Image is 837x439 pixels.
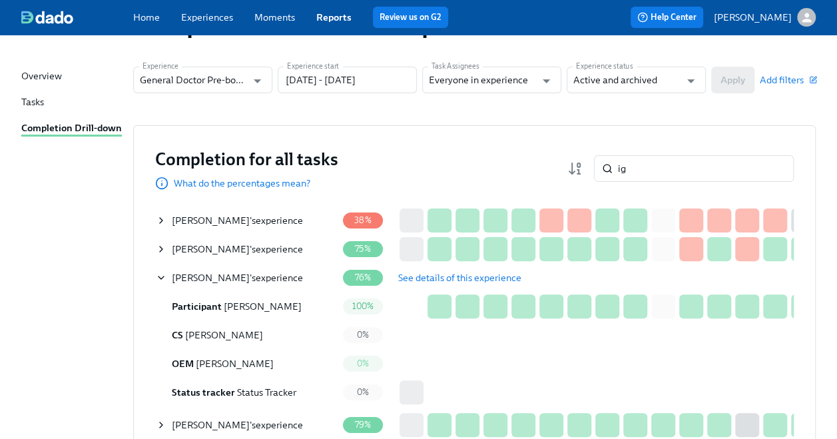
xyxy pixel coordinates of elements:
a: Reports [316,11,352,23]
div: Status tracker Status Tracker [156,379,337,406]
a: Completion Drill-down [21,121,123,137]
span: [PERSON_NAME] [172,419,250,431]
button: Open [247,71,268,91]
span: [PERSON_NAME] [196,358,274,370]
span: [PERSON_NAME] [172,243,250,255]
div: [PERSON_NAME]'sexperience [156,236,337,262]
span: [PERSON_NAME] [172,272,250,284]
h3: Completion for all tasks [155,147,338,171]
span: 79% [347,420,380,430]
span: 38% [346,215,380,225]
a: Moments [254,11,295,23]
span: 75% [347,244,379,254]
div: [PERSON_NAME]'sexperience [156,264,337,291]
div: Completion Drill-down [21,121,122,137]
button: Add filters [760,73,816,87]
button: Open [681,71,701,91]
button: Open [536,71,557,91]
a: Tasks [21,95,123,111]
img: dado [21,11,73,24]
div: Participant [PERSON_NAME] [156,293,337,320]
span: [PERSON_NAME] [185,329,263,341]
p: What do the percentages mean? [174,177,310,190]
button: Help Center [631,7,703,28]
span: Onboarding Experience Manager [172,358,194,370]
span: Credentialing Specialist [172,329,183,341]
a: Home [133,11,160,23]
span: Participant [172,300,222,312]
span: 100% [344,301,382,311]
span: Help Center [637,11,697,24]
button: See details of this experience [389,264,531,291]
div: OEM [PERSON_NAME] [156,350,337,377]
span: See details of this experience [398,271,521,284]
div: 's experience [172,418,303,432]
span: Status tracker [172,386,235,398]
span: [PERSON_NAME] [224,300,302,312]
span: 0% [349,358,377,368]
a: Review us on G2 [380,11,441,24]
span: [PERSON_NAME] [172,215,250,226]
div: 's experience [172,214,303,227]
span: 0% [349,330,377,340]
button: Review us on G2 [373,7,448,28]
div: 's experience [172,271,303,284]
div: 's experience [172,242,303,256]
p: [PERSON_NAME] [714,11,792,24]
input: Search by name [618,155,794,182]
span: Status Tracker [237,386,296,398]
div: Tasks [21,95,44,111]
a: dado [21,11,133,24]
div: [PERSON_NAME]'sexperience [156,412,337,438]
button: [PERSON_NAME] [714,8,816,27]
a: Experiences [181,11,233,23]
span: 0% [349,387,377,397]
div: CS [PERSON_NAME] [156,322,337,348]
div: [PERSON_NAME]'sexperience [156,207,337,234]
div: Overview [21,69,62,85]
span: 76% [347,272,380,282]
a: Overview [21,69,123,85]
